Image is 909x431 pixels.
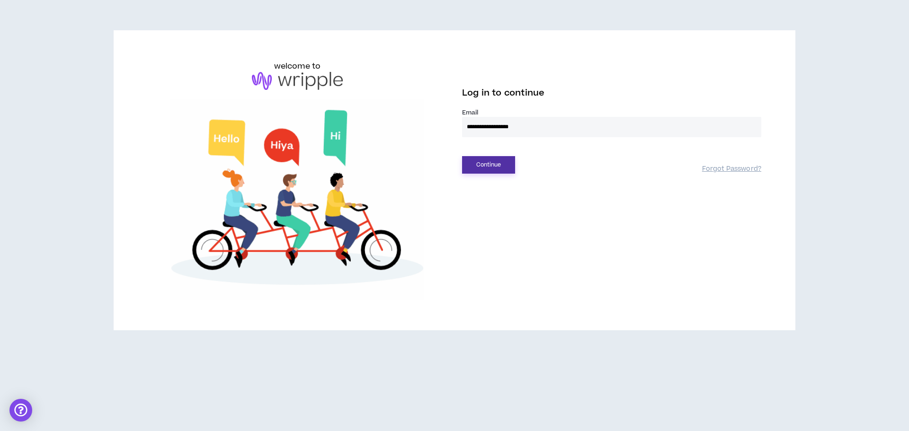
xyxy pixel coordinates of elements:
[462,156,515,174] button: Continue
[274,61,321,72] h6: welcome to
[702,165,761,174] a: Forgot Password?
[462,87,544,99] span: Log in to continue
[252,72,343,90] img: logo-brand.png
[148,99,447,300] img: Welcome to Wripple
[9,399,32,422] div: Open Intercom Messenger
[462,108,761,117] label: Email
